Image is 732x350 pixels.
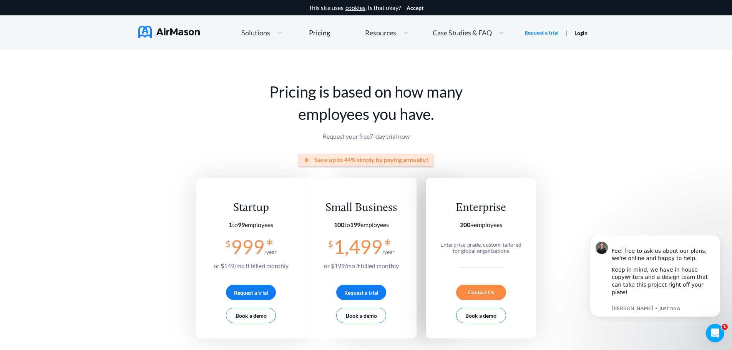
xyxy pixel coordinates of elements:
div: Startup [214,201,289,215]
button: Request a trial [336,285,386,300]
button: Book a demo [226,308,276,323]
b: 100 [334,221,344,228]
iframe: Intercom live chat [706,324,724,342]
span: $ [328,236,333,249]
span: or $ 149 /mo if billed monthly [214,262,289,269]
span: to [334,221,360,228]
div: Contact Us [456,285,506,300]
div: Feel free to ask us about our plans, we're online and happy to help. [33,4,136,27]
span: or $ 199 /mo if billed monthly [324,262,399,269]
button: Book a demo [456,308,506,323]
img: Profile image for Holly [17,6,30,18]
p: Message from Holly, sent Just now [33,70,136,76]
iframe: Intercom notifications message [578,236,732,322]
img: AirMason Logo [138,26,200,38]
p: Request your free 7 -day trial now [196,133,536,140]
span: Enterprise-grade, custom-tailored for global organizations [440,241,521,254]
span: 999 [231,235,264,258]
div: Pricing [309,29,330,36]
div: Enterprise [437,201,525,215]
span: Save up to 44% simply by paying annually! [314,156,428,163]
h1: Pricing is based on how many employees you have. [196,81,536,125]
section: employees [324,221,399,228]
div: Small Business [324,201,399,215]
b: 1 [229,221,232,228]
a: Login [574,30,588,36]
b: 200+ [460,221,474,228]
span: Solutions [241,29,270,36]
b: 99 [238,221,245,228]
span: | [566,29,568,36]
div: Message content [33,4,136,68]
span: to [229,221,245,228]
section: employees [214,221,289,228]
div: Keep in mind, we have in-house copywriters and a design team that can take this project right off... [33,31,136,68]
a: cookies [345,4,365,11]
span: Resources [365,29,396,36]
button: Book a demo [336,308,386,323]
span: $ [226,236,231,249]
span: Case Studies & FAQ [433,29,492,36]
section: employees [437,221,525,228]
a: Request a trial [525,29,559,36]
button: Accept cookies [407,5,423,11]
span: 1,499 [334,235,382,258]
a: Pricing [309,26,330,40]
span: 1 [722,324,728,330]
b: 199 [350,221,360,228]
button: Request a trial [226,285,276,300]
